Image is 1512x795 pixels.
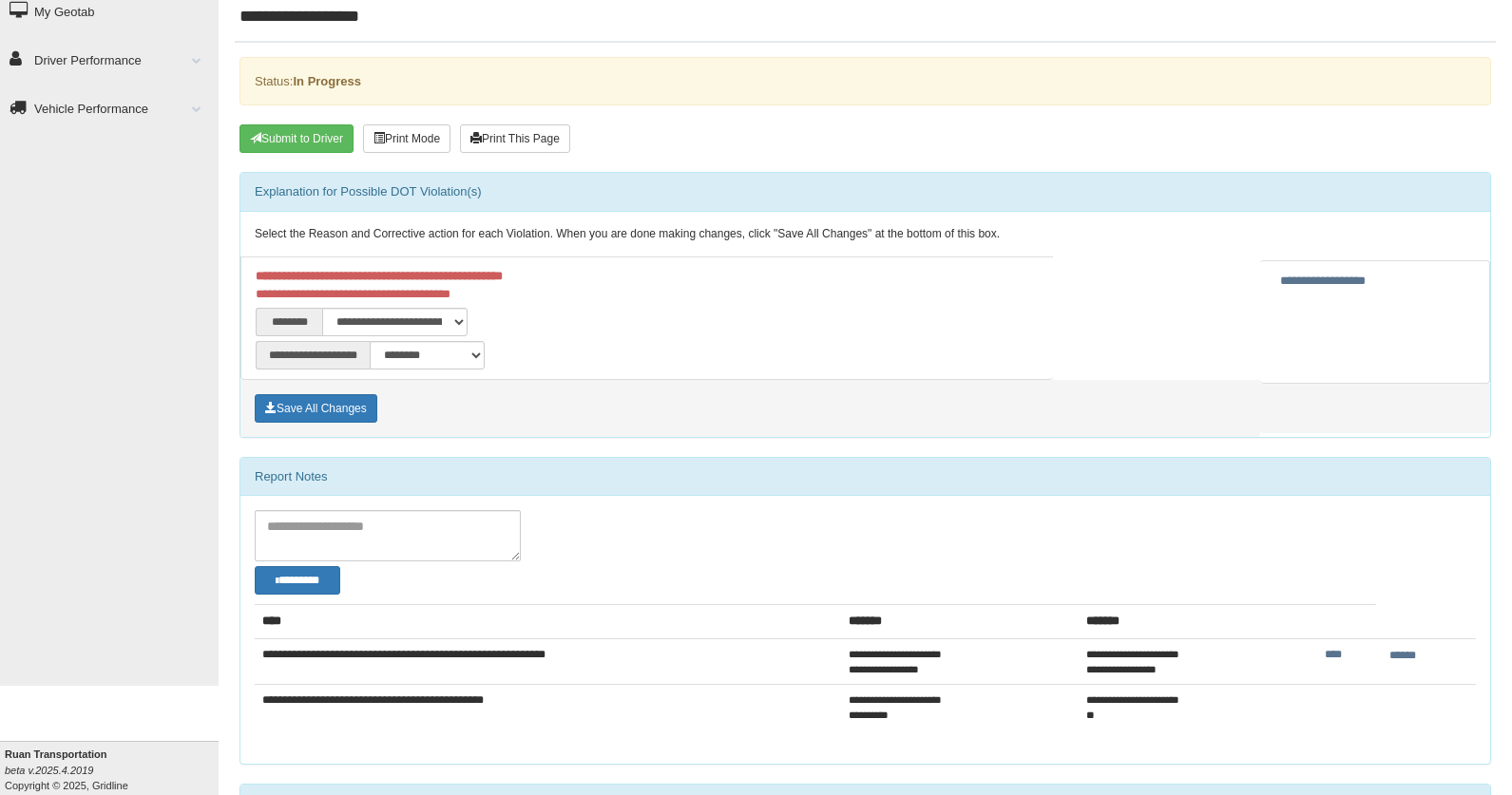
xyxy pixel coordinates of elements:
[460,124,570,153] button: Print This Page
[293,74,361,88] strong: In Progress
[5,747,219,793] div: Copyright © 2025, Gridline
[239,124,354,153] button: Submit To Driver
[5,765,93,776] i: beta v.2025.4.2019
[240,212,1490,257] div: Select the Reason and Corrective action for each Violation. When you are done making changes, cli...
[255,394,377,423] button: Save
[240,173,1490,211] div: Explanation for Possible DOT Violation(s)
[5,748,107,760] b: Ruan Transportation
[240,458,1490,496] div: Report Notes
[255,566,340,595] button: Change Filter Options
[239,57,1491,105] div: Status:
[363,124,450,153] button: Print Mode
